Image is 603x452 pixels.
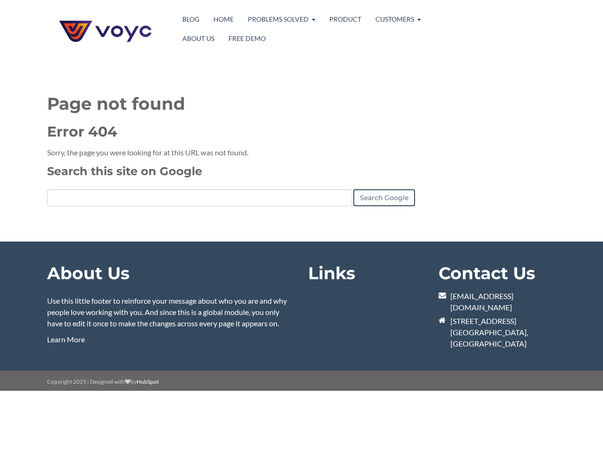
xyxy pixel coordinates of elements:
[47,147,556,158] p: Sorry, the page you were looking for at this URL was not found.
[47,163,556,180] label: Search this site on Google
[353,189,415,206] a: Search Google
[209,9,238,29] a: Home
[308,260,425,286] h1: Links
[47,378,159,385] span: Copyright 2025 | Designed with by
[137,378,159,385] a: HubSpot
[47,121,556,142] h2: Error 404
[178,9,204,29] a: Blog
[450,291,513,312] a: [EMAIL_ADDRESS][DOMAIN_NAME]
[47,335,85,344] a: Learn More
[439,260,556,286] h1: Contact Us
[47,91,556,116] h1: Page not found
[47,260,295,286] h1: About Us
[450,315,556,349] div: [STREET_ADDRESS] [GEOGRAPHIC_DATA], [GEOGRAPHIC_DATA]
[224,29,270,48] a: Free Demo
[325,9,366,29] a: Product
[47,296,287,328] span: Use this little footer to reinforce your message about who you are and why people love working wi...
[243,9,320,29] a: Problems solved
[178,29,219,48] a: About us
[371,9,425,29] a: Customers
